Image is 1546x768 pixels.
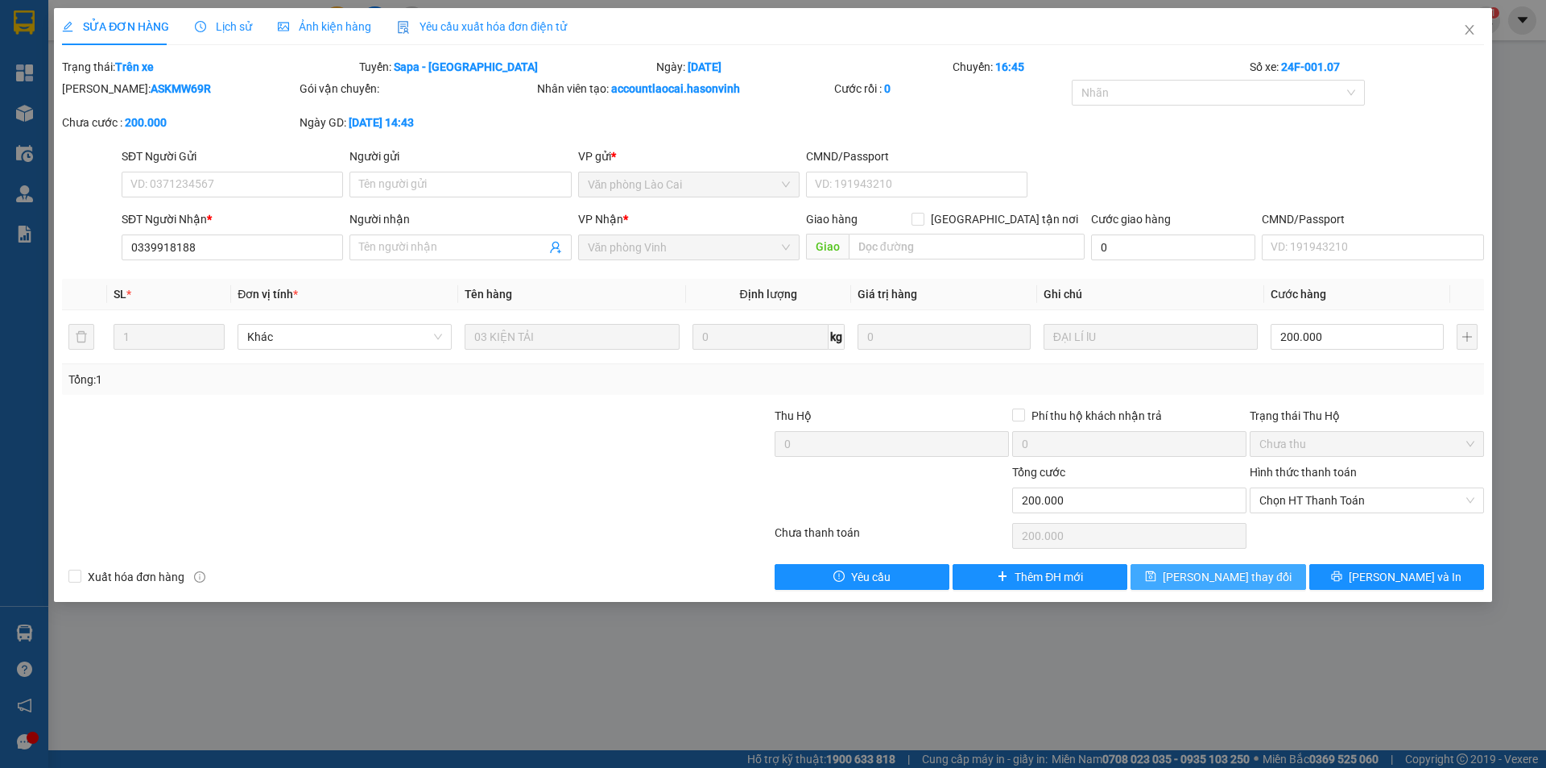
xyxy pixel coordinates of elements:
span: Chưa thu [1259,432,1474,456]
button: plusThêm ĐH mới [953,564,1127,590]
span: Chọn HT Thanh Toán [1259,488,1474,513]
input: Cước giao hàng [1091,235,1255,260]
span: Giao hàng [806,213,858,226]
span: Định lượng [740,288,797,301]
button: printer[PERSON_NAME] và In [1309,564,1484,590]
div: Chuyến: [951,58,1248,76]
div: Ngày GD: [300,114,534,131]
th: Ghi chú [1037,279,1264,310]
button: save[PERSON_NAME] thay đổi [1131,564,1305,590]
span: SL [114,288,126,301]
span: Văn phòng Lào Cai [588,172,790,197]
button: plus [1457,324,1478,350]
b: 0 [884,82,891,95]
span: Lịch sử [195,20,252,33]
span: Thu Hộ [775,409,812,422]
span: Yêu cầu xuất hóa đơn điện tử [397,20,567,33]
span: Văn phòng Vinh [588,235,790,259]
b: 16:45 [995,60,1024,73]
div: Người nhận [349,210,571,228]
b: [DATE] [688,60,721,73]
span: picture [278,21,289,32]
div: SĐT Người Nhận [122,210,343,228]
div: Ngày: [655,58,952,76]
div: Tổng: 1 [68,371,597,388]
button: Close [1447,8,1492,53]
div: Trạng thái Thu Hộ [1250,407,1484,425]
div: SĐT Người Gửi [122,147,343,165]
b: 200.000 [125,116,167,129]
span: info-circle [194,571,205,583]
span: [GEOGRAPHIC_DATA] tận nơi [924,210,1085,228]
span: user-add [549,241,562,254]
b: Trên xe [115,60,154,73]
span: Ảnh kiện hàng [278,20,371,33]
span: kg [829,324,845,350]
div: [PERSON_NAME]: [62,80,296,98]
div: CMND/Passport [1262,210,1483,228]
img: icon [397,21,410,34]
span: Xuất hóa đơn hàng [81,568,191,586]
span: Cước hàng [1271,288,1326,301]
b: ASKMW69R [151,82,211,95]
div: Số xe: [1248,58,1486,76]
span: Đơn vị tính [238,288,298,301]
span: [PERSON_NAME] và In [1349,568,1461,586]
b: 24F-001.07 [1281,60,1340,73]
span: VP Nhận [578,213,623,226]
span: edit [62,21,73,32]
span: save [1145,571,1156,583]
span: Phí thu hộ khách nhận trả [1025,407,1168,425]
div: Chưa thanh toán [773,524,1011,552]
div: Nhân viên tạo: [537,80,831,98]
div: Trạng thái: [60,58,358,76]
span: close [1463,23,1476,36]
span: Giao [806,234,849,259]
span: Khác [247,325,442,349]
b: Sapa - [GEOGRAPHIC_DATA] [394,60,538,73]
input: 0 [858,324,1031,350]
span: Giá trị hàng [858,288,917,301]
input: VD: Bàn, Ghế [465,324,679,350]
span: printer [1331,571,1342,583]
button: delete [68,324,94,350]
span: plus [997,571,1008,583]
div: Chưa cước : [62,114,296,131]
span: Tổng cước [1012,466,1065,479]
span: [PERSON_NAME] thay đổi [1163,568,1292,586]
input: Dọc đường [849,234,1085,259]
b: accountlaocai.hasonvinh [611,82,740,95]
span: SỬA ĐƠN HÀNG [62,20,169,33]
b: [DATE] 14:43 [349,116,414,129]
span: Thêm ĐH mới [1015,568,1083,586]
input: Ghi Chú [1044,324,1258,350]
div: Gói vận chuyển: [300,80,534,98]
button: exclamation-circleYêu cầu [775,564,949,590]
label: Cước giao hàng [1091,213,1171,226]
div: VP gửi [578,147,800,165]
div: Người gửi [349,147,571,165]
span: Tên hàng [465,288,512,301]
div: CMND/Passport [806,147,1027,165]
label: Hình thức thanh toán [1250,466,1357,479]
span: Yêu cầu [851,568,891,586]
div: Tuyến: [358,58,655,76]
div: Cước rồi : [834,80,1069,98]
span: clock-circle [195,21,206,32]
span: exclamation-circle [833,571,845,583]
